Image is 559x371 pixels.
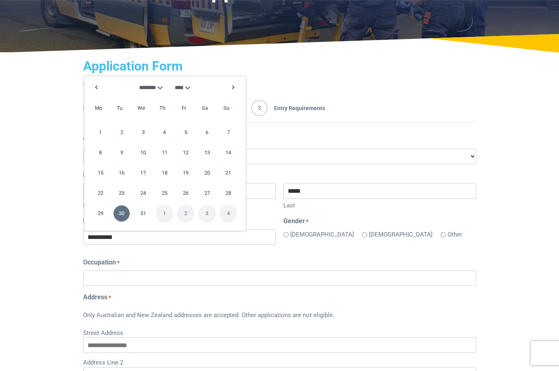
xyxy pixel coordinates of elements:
[114,124,130,141] a: 2
[199,145,215,161] a: 13
[176,100,192,116] span: Friday
[83,326,476,338] label: Street Address
[83,292,476,302] legend: Address
[156,205,173,222] span: 1
[83,305,476,326] div: Only Australian and New Zealand addresses are accepted. Other applications are not eligible.
[220,124,236,141] a: 7
[111,100,128,116] span: Tuesday
[90,81,103,94] a: Previous
[83,100,99,116] span: 1
[154,100,171,116] span: Thursday
[178,165,194,181] a: 19
[83,171,476,180] legend: Name
[268,100,325,116] span: Entry Requirements
[283,216,476,226] legend: Gender
[135,124,151,141] a: 3
[220,165,236,181] a: 21
[114,205,130,222] a: 30
[92,185,109,201] a: 22
[175,83,193,92] select: Select year
[156,165,173,181] a: 18
[178,205,194,222] span: 2
[448,230,462,239] label: Other
[135,185,151,201] a: 24
[83,58,476,74] h2: Application Form
[218,100,234,116] span: Sunday
[178,124,194,141] a: 5
[133,100,149,116] span: Wednesday
[92,145,109,161] a: 8
[220,145,236,161] a: 14
[90,100,107,116] span: Monday
[114,165,130,181] a: 16
[220,185,236,201] a: 28
[83,81,476,90] p: " " indicates required fields
[369,230,433,239] label: [DEMOGRAPHIC_DATA]
[156,145,173,161] a: 11
[199,185,215,201] a: 27
[83,199,276,210] label: First
[199,124,215,141] a: 6
[92,124,109,141] a: 1
[156,185,173,201] a: 25
[135,145,151,161] a: 10
[156,124,173,141] a: 4
[283,199,476,210] label: Last
[92,165,109,181] a: 15
[251,100,268,116] span: 3
[178,185,194,201] a: 26
[290,230,354,239] label: [DEMOGRAPHIC_DATA]
[92,205,109,222] a: 29
[114,145,130,161] a: 9
[83,136,189,145] label: Which course are you applying for?
[114,185,130,201] a: 23
[83,216,123,226] label: Date of Birth
[220,205,236,222] span: 4
[137,83,165,92] select: Select month
[135,165,151,181] a: 17
[83,258,120,267] label: Occupation
[83,356,476,367] label: Address Line 2
[178,145,194,161] a: 12
[227,81,240,94] a: Next
[197,100,213,116] span: Saturday
[135,205,151,222] a: 31
[199,165,215,181] a: 20
[199,205,215,222] span: 3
